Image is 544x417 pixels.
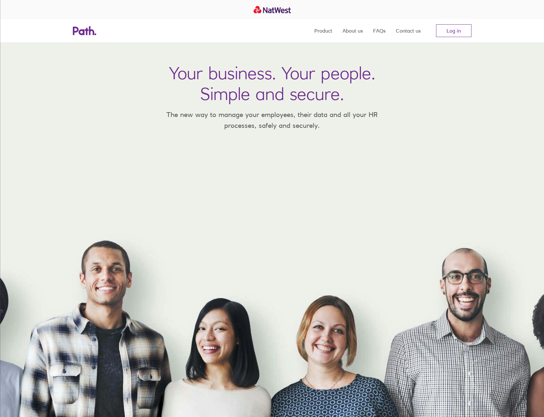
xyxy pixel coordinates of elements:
a: About us [342,19,363,42]
h1: Your business. Your people. Simple and secure. [169,63,375,104]
p: The new way to manage your employees, their data and all your HR processes, safely and securely. [157,109,387,131]
a: Product [314,19,332,42]
a: Log in [436,24,471,37]
a: FAQs [373,19,386,42]
a: Contact us [396,19,421,42]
